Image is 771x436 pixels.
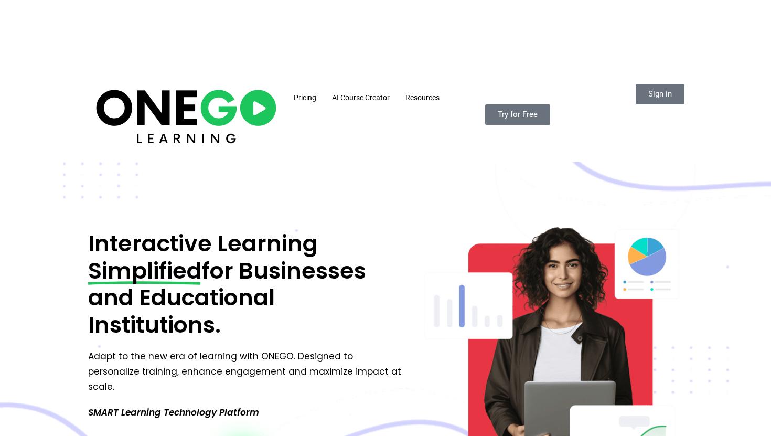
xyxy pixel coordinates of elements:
[88,405,405,420] p: SMART Learning Technology Platform
[286,84,324,112] a: Pricing
[485,104,550,125] a: Try for Free
[88,228,318,259] span: Interactive Learning
[648,90,672,98] span: Sign in
[88,349,405,395] p: Adapt to the new era of learning with ONEGO. Designed to personalize training, enhance engagement...
[636,84,684,104] a: Sign in
[398,84,447,112] a: Resources
[324,84,398,112] a: AI Course Creator
[498,111,538,119] span: Try for Free
[88,255,366,341] span: for Businesses and Educational Institutions.
[88,258,202,285] span: Simplified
